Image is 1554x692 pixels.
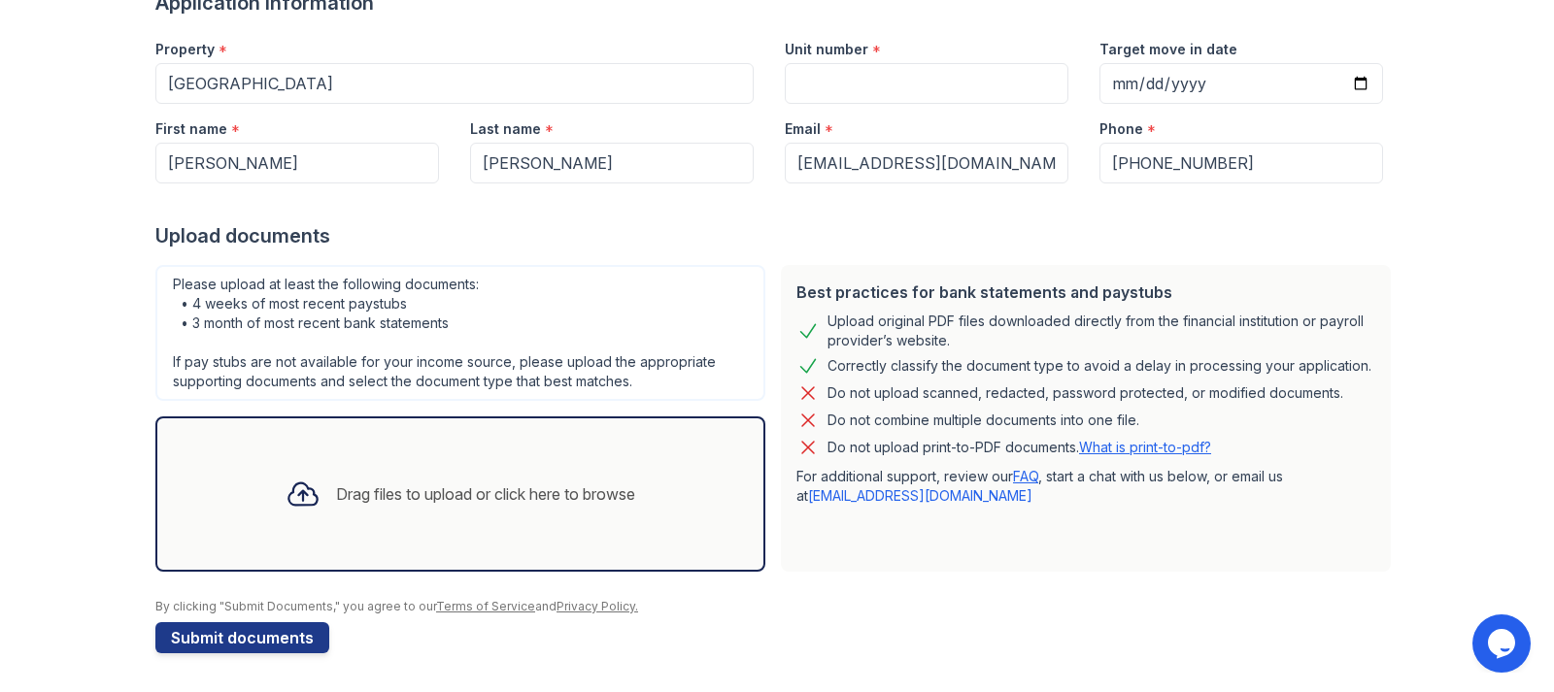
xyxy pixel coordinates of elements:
[796,280,1375,304] div: Best practices for bank statements and paystubs
[828,438,1211,457] p: Do not upload print-to-PDF documents.
[1472,614,1535,673] iframe: chat widget
[1013,468,1038,484] a: FAQ
[436,599,535,613] a: Terms of Service
[1079,439,1211,455] a: What is print-to-pdf?
[828,312,1375,350] div: Upload original PDF files downloaded directly from the financial institution or payroll provider’...
[1099,40,1237,59] label: Target move in date
[155,222,1399,249] div: Upload documents
[155,622,329,653] button: Submit documents
[828,354,1371,378] div: Correctly classify the document type to avoid a delay in processing your application.
[557,599,638,613] a: Privacy Policy.
[785,119,821,139] label: Email
[470,119,541,139] label: Last name
[808,487,1032,504] a: [EMAIL_ADDRESS][DOMAIN_NAME]
[796,467,1375,506] p: For additional support, review our , start a chat with us below, or email us at
[336,482,635,506] div: Drag files to upload or click here to browse
[1099,119,1143,139] label: Phone
[828,409,1139,432] div: Do not combine multiple documents into one file.
[785,40,868,59] label: Unit number
[828,381,1343,405] div: Do not upload scanned, redacted, password protected, or modified documents.
[155,40,215,59] label: Property
[155,119,227,139] label: First name
[155,265,765,401] div: Please upload at least the following documents: • 4 weeks of most recent paystubs • 3 month of mo...
[155,599,1399,614] div: By clicking "Submit Documents," you agree to our and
